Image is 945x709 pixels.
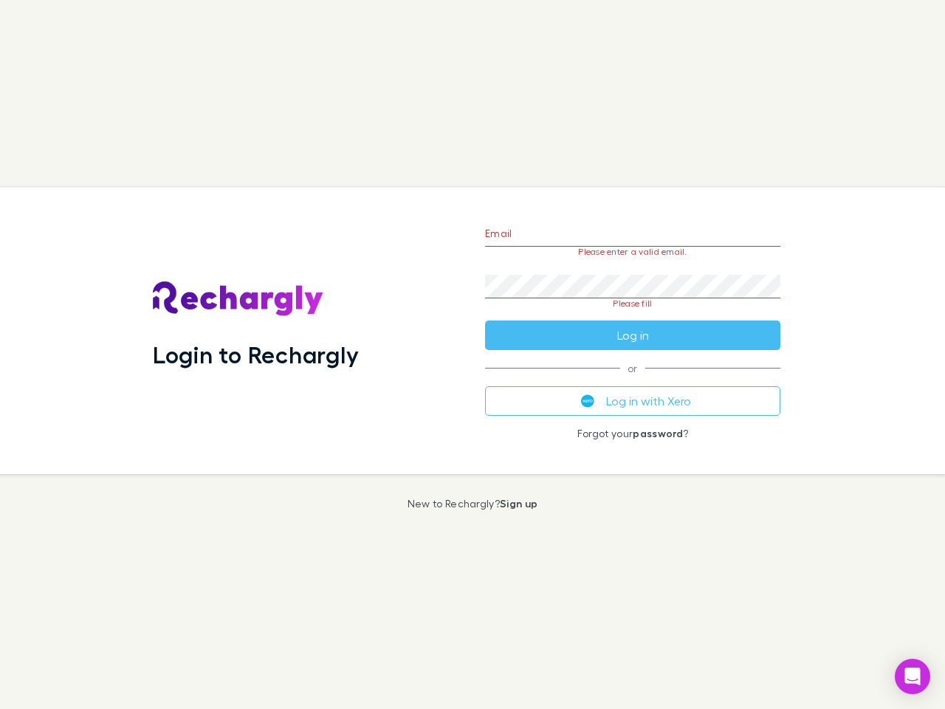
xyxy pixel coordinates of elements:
img: Xero's logo [581,394,594,408]
a: Sign up [500,497,537,510]
p: Forgot your ? [485,428,780,439]
p: Please fill [485,298,780,309]
img: Rechargly's Logo [153,281,324,317]
p: Please enter a valid email. [485,247,780,257]
button: Log in with Xero [485,386,780,416]
p: New to Rechargly? [408,498,538,510]
div: Open Intercom Messenger [895,659,930,694]
button: Log in [485,321,780,350]
h1: Login to Rechargly [153,340,359,369]
a: password [633,427,683,439]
